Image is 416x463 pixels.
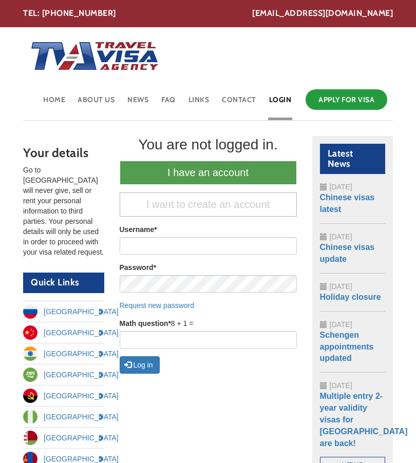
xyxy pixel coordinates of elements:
label: Password [120,262,157,273]
a: [GEOGRAPHIC_DATA] [23,428,104,448]
span: [DATE] [330,381,352,390]
div: You are not logged in. [120,136,297,153]
a: [EMAIL_ADDRESS][DOMAIN_NAME] [252,8,393,20]
a: Apply for Visa [306,89,387,110]
span: [DATE] [330,282,352,291]
span: This field is required. [154,263,156,272]
span: This field is required. [154,225,157,234]
a: Holiday closure [320,293,381,301]
a: Contact [221,87,257,120]
a: News [126,87,149,120]
span: [DATE] [330,320,352,329]
a: [GEOGRAPHIC_DATA] [23,364,104,385]
a: [GEOGRAPHIC_DATA] [23,385,104,406]
a: [GEOGRAPHIC_DATA] [23,301,104,322]
label: Username [120,224,157,235]
a: Chinese visas latest [320,193,375,214]
h2: Latest News [320,144,386,175]
div: 8 + 1 = [120,318,297,349]
h3: Your details [23,146,104,160]
a: FAQ [160,87,177,120]
a: [GEOGRAPHIC_DATA] [23,407,104,427]
img: Home [23,31,160,83]
a: [GEOGRAPHIC_DATA] [23,343,104,364]
a: Request new password [120,301,195,310]
span: [DATE] [330,233,352,241]
a: Links [187,87,211,120]
a: About Us [77,87,116,120]
a: I want to create an account [120,192,297,217]
a: I have an account [120,161,297,185]
span: [DATE] [330,183,352,191]
a: Schengen appointments updated [320,331,374,363]
a: Chinese visas update [320,243,375,263]
button: Log in [120,356,160,374]
p: Go to [GEOGRAPHIC_DATA] will never give, sell or rent your personal information to third parties.... [23,165,104,257]
a: Home [42,87,66,120]
a: Login [268,87,293,120]
a: Multiple entry 2-year validity visas for [GEOGRAPHIC_DATA] are back! [320,392,408,447]
a: [GEOGRAPHIC_DATA] [23,322,104,343]
span: This field is required. [168,319,171,327]
div: TEL: [PHONE_NUMBER] [23,8,393,20]
label: Math question [120,318,171,329]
